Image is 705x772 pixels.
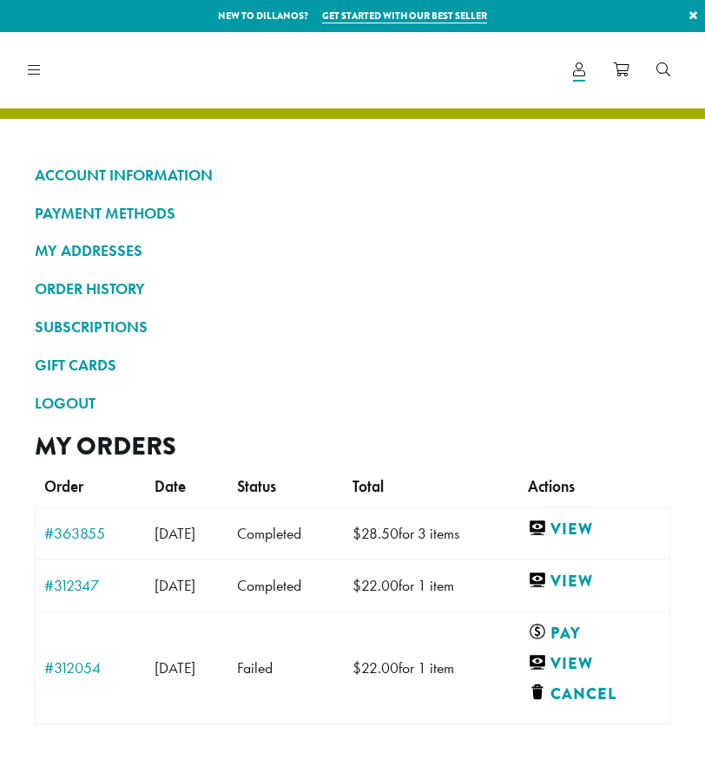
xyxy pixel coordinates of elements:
span: Actions [528,477,575,496]
a: #363855 [44,526,137,541]
a: MY ADDRESSES [35,236,670,265]
a: Search [642,56,684,84]
span: Date [155,477,186,496]
a: View [528,570,661,592]
span: 22.00 [352,658,399,677]
td: Completed [228,507,344,559]
a: PAYMENT METHODS [35,199,670,228]
span: [DATE] [155,524,195,543]
span: [DATE] [155,576,195,595]
span: [DATE] [155,658,195,677]
a: Get started with our best seller [322,9,487,23]
span: $ [352,576,361,595]
a: ORDER HISTORY [35,274,670,304]
td: for 1 item [344,559,519,612]
span: $ [352,524,361,543]
a: View [528,652,654,674]
td: for 1 item [344,612,519,724]
span: Order [44,477,83,496]
a: View [528,518,661,540]
a: #312054 [44,660,137,676]
td: for 3 items [344,507,519,559]
span: Total [352,477,384,496]
a: Pay [528,622,654,644]
span: Status [237,477,276,496]
nav: Account pages [35,160,670,432]
a: ACCOUNT INFORMATION [35,160,670,190]
td: Completed [228,559,344,612]
a: SUBSCRIPTIONS [35,312,670,342]
h2: My Orders [35,431,670,461]
span: 28.50 [352,524,399,543]
td: Failed [228,612,344,724]
a: #312347 [44,578,137,593]
span: $ [352,658,361,677]
a: GIFT CARDS [35,350,670,380]
a: LOGOUT [35,389,670,418]
span: 22.00 [352,576,399,595]
a: Cancel [528,683,661,704]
